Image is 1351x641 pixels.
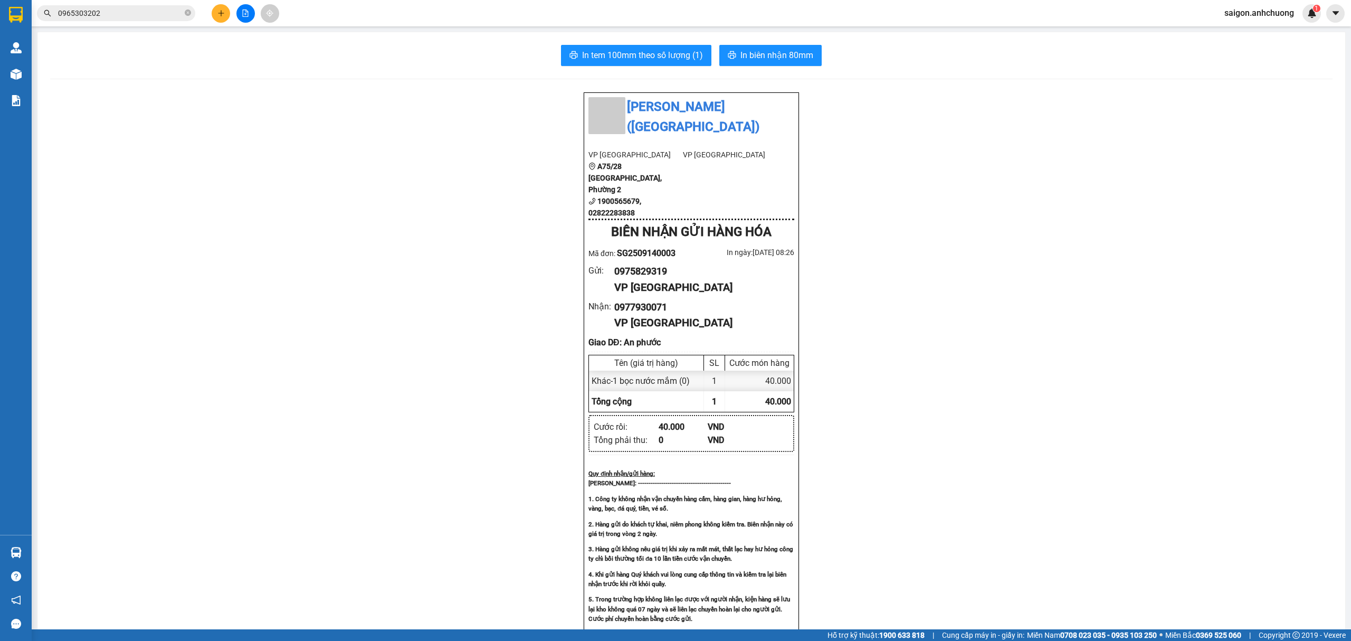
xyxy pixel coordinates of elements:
strong: 0708 023 035 - 0935 103 250 [1060,631,1157,639]
strong: 1. Công ty không nhận vận chuyển hàng cấm, hàng gian, hàng hư hỏng, vàng, bạc, đá quý, tiền, vé số. [588,495,782,512]
img: logo-vxr [9,7,23,23]
strong: 1900 633 818 [879,631,925,639]
span: message [11,619,21,629]
button: printerIn biên nhận 80mm [719,45,822,66]
span: search [44,10,51,17]
span: Miền Bắc [1165,629,1241,641]
span: In tem 100mm theo số lượng (1) [582,49,703,62]
div: VP [GEOGRAPHIC_DATA] [614,315,786,331]
div: Gửi : [588,264,614,277]
span: Tổng cộng [592,397,632,407]
div: 40.000 [725,371,794,391]
div: Cước món hàng [728,358,791,368]
strong: 3. Hàng gửi không nêu giá trị khi xảy ra mất mát, thất lạc hay hư hỏng công ty chỉ bồi thường tối... [588,545,793,562]
div: Cước rồi : [594,420,659,433]
button: file-add [236,4,255,23]
span: caret-down [1331,8,1340,18]
span: environment [588,163,596,170]
b: 1900565679, 02822283838 [588,197,641,217]
span: plus [217,10,225,17]
strong: 0369 525 060 [1196,631,1241,639]
div: Giao DĐ: An phước [588,336,794,349]
span: | [1249,629,1251,641]
li: VP [GEOGRAPHIC_DATA] [588,149,683,161]
span: phone [588,197,596,205]
div: VP [GEOGRAPHIC_DATA] [614,279,786,296]
img: warehouse-icon [11,42,22,53]
div: SL [707,358,722,368]
strong: 4. Khi gửi hàng Quý khách vui lòng cung cấp thông tin và kiểm tra lại biên nhận trước khi rời khỏ... [588,571,786,588]
span: file-add [242,10,249,17]
img: warehouse-icon [11,69,22,80]
div: Tên (giá trị hàng) [592,358,701,368]
div: Nhận : [588,300,614,313]
div: VND [708,420,757,433]
strong: [PERSON_NAME]: -------------------------------------------- [588,479,731,487]
img: warehouse-icon [11,547,22,558]
span: saigon.anhchuong [1216,6,1302,20]
span: close-circle [185,8,191,18]
div: Tổng phải thu : [594,433,659,447]
div: 1 [704,371,725,391]
span: Miền Nam [1027,629,1157,641]
strong: 5. Trong trường hợp không liên lạc được với người nhận, kiện hàng sẽ lưu lại kho không quá 07 ngà... [588,596,790,622]
button: aim [261,4,279,23]
span: | [933,629,934,641]
div: In ngày: [DATE] 08:26 [691,247,794,258]
span: In biên nhận 80mm [740,49,813,62]
b: A75/28 [GEOGRAPHIC_DATA], Phường 2 [588,162,662,194]
div: 0 [659,433,708,447]
span: notification [11,595,21,605]
img: solution-icon [11,95,22,106]
div: 0977930071 [614,300,786,315]
span: SG2509140003 [617,248,675,258]
span: 1 [1315,5,1318,12]
div: 0975829319 [614,264,786,279]
strong: 2. Hàng gửi do khách tự khai, niêm phong không kiểm tra. Biên nhận này có giá trị trong vòng 2 ngày. [588,521,793,538]
span: Cung cấp máy in - giấy in: [942,629,1024,641]
li: [PERSON_NAME] ([GEOGRAPHIC_DATA]) [588,97,794,137]
span: aim [266,10,273,17]
div: Mã đơn: [588,247,691,260]
span: printer [728,51,736,61]
span: Hỗ trợ kỹ thuật: [827,629,925,641]
div: VND [708,433,757,447]
sup: 1 [1313,5,1320,12]
span: question-circle [11,571,21,581]
div: 40.000 [659,420,708,433]
span: printer [569,51,578,61]
button: printerIn tem 100mm theo số lượng (1) [561,45,711,66]
span: copyright [1292,631,1300,639]
span: close-circle [185,10,191,16]
div: BIÊN NHẬN GỬI HÀNG HÓA [588,222,794,242]
button: caret-down [1326,4,1345,23]
span: Khác - 1 bọc nước mắm (0) [592,376,690,386]
button: plus [212,4,230,23]
div: Quy định nhận/gửi hàng : [588,469,794,478]
span: 40.000 [765,397,791,407]
input: Tìm tên, số ĐT hoặc mã đơn [58,7,183,19]
span: 1 [712,397,717,407]
li: VP [GEOGRAPHIC_DATA] [683,149,777,161]
img: icon-new-feature [1307,8,1317,18]
span: ⚪️ [1159,633,1163,637]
